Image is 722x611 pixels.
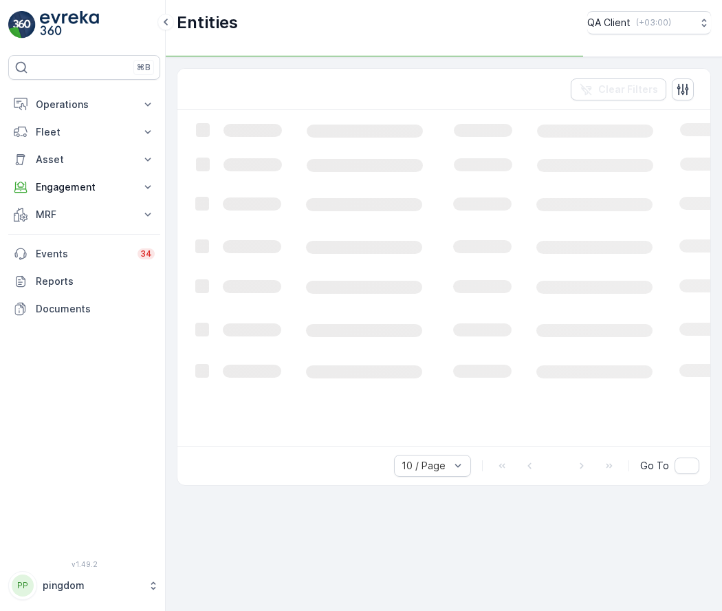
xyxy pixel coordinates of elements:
[36,302,155,316] p: Documents
[8,571,160,600] button: PPpingdom
[36,180,133,194] p: Engagement
[177,12,238,34] p: Entities
[8,201,160,228] button: MRF
[587,11,711,34] button: QA Client(+03:00)
[587,16,631,30] p: QA Client
[8,295,160,323] a: Documents
[8,91,160,118] button: Operations
[640,459,669,473] span: Go To
[140,248,152,259] p: 34
[36,208,133,222] p: MRF
[40,11,99,39] img: logo_light-DOdMpM7g.png
[36,247,129,261] p: Events
[636,17,671,28] p: ( +03:00 )
[36,275,155,288] p: Reports
[8,146,160,173] button: Asset
[137,62,151,73] p: ⌘B
[8,560,160,568] span: v 1.49.2
[8,11,36,39] img: logo
[571,78,666,100] button: Clear Filters
[36,98,133,111] p: Operations
[8,268,160,295] a: Reports
[36,153,133,167] p: Asset
[36,125,133,139] p: Fleet
[598,83,658,96] p: Clear Filters
[8,118,160,146] button: Fleet
[43,579,141,592] p: pingdom
[8,173,160,201] button: Engagement
[8,240,160,268] a: Events34
[12,575,34,597] div: PP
